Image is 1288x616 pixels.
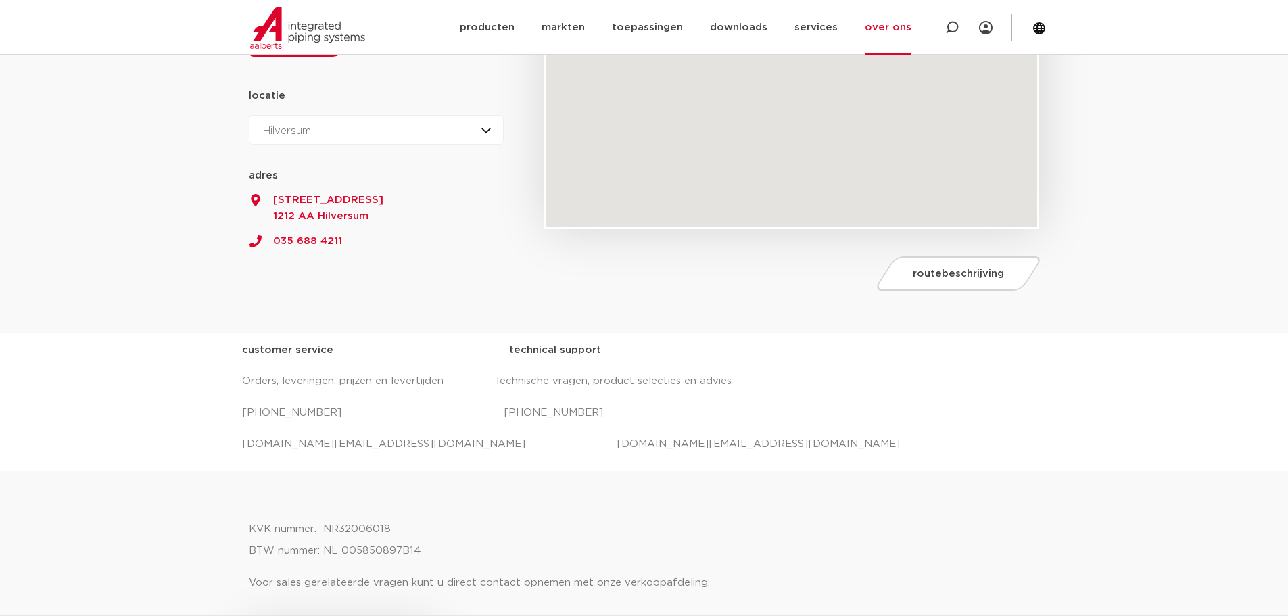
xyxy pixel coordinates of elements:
a: contact [245,25,361,57]
strong: customer service technical support [242,345,601,355]
p: [DOMAIN_NAME][EMAIL_ADDRESS][DOMAIN_NAME] [DOMAIN_NAME][EMAIL_ADDRESS][DOMAIN_NAME] [242,433,1047,455]
p: [PHONE_NUMBER] [PHONE_NUMBER] [242,402,1047,424]
strong: locatie [249,91,285,101]
p: Orders, leveringen, prijzen en levertijden Technische vragen, product selecties en advies [242,371,1047,392]
p: Voor sales gerelateerde vragen kunt u direct contact opnemen met onze verkoopafdeling: [249,572,1040,594]
span: Hilversum [263,126,311,136]
p: KVK nummer: NR32006018 BTW nummer: NL 005850897B14 [249,519,1040,562]
a: routebeschrijving [874,256,1044,291]
span: routebeschrijving [913,268,1004,279]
